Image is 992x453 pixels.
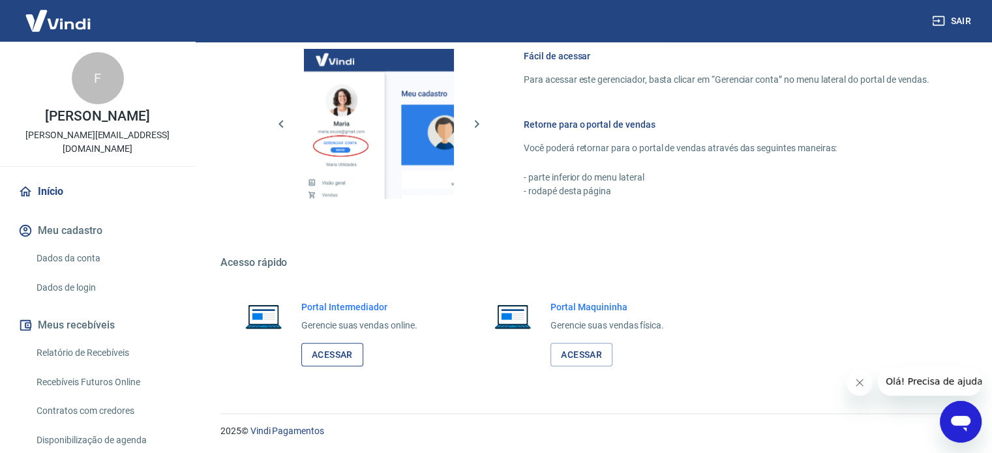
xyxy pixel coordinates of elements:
[10,128,185,156] p: [PERSON_NAME][EMAIL_ADDRESS][DOMAIN_NAME]
[304,49,454,199] img: Imagem da dashboard mostrando o botão de gerenciar conta na sidebar no lado esquerdo
[31,340,179,366] a: Relatório de Recebíveis
[524,141,929,155] p: Você poderá retornar para o portal de vendas através das seguintes maneiras:
[301,343,363,367] a: Acessar
[31,398,179,424] a: Contratos com credores
[301,319,417,332] p: Gerencie suas vendas online.
[301,300,417,314] h6: Portal Intermediador
[8,9,110,20] span: Olá! Precisa de ajuda?
[550,343,612,367] a: Acessar
[16,177,179,206] a: Início
[220,256,961,269] h5: Acesso rápido
[524,171,929,184] p: - parte inferior do menu lateral
[250,426,324,436] a: Vindi Pagamentos
[524,118,929,131] h6: Retorne para o portal de vendas
[72,52,124,104] div: F
[16,1,100,40] img: Vindi
[16,216,179,245] button: Meu cadastro
[16,311,179,340] button: Meus recebíveis
[550,300,664,314] h6: Portal Maquininha
[524,73,929,87] p: Para acessar este gerenciador, basta clicar em “Gerenciar conta” no menu lateral do portal de ven...
[940,401,982,443] iframe: Botão para abrir a janela de mensagens
[847,370,873,396] iframe: Fechar mensagem
[31,274,179,301] a: Dados de login
[45,110,149,123] p: [PERSON_NAME]
[236,300,291,332] img: Imagem de um notebook aberto
[485,300,540,332] img: Imagem de um notebook aberto
[31,245,179,272] a: Dados da conta
[31,369,179,396] a: Recebíveis Futuros Online
[220,424,961,438] p: 2025 ©
[929,9,976,33] button: Sair
[878,367,982,396] iframe: Mensagem da empresa
[524,184,929,198] p: - rodapé desta página
[550,319,664,332] p: Gerencie suas vendas física.
[524,50,929,63] h6: Fácil de acessar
